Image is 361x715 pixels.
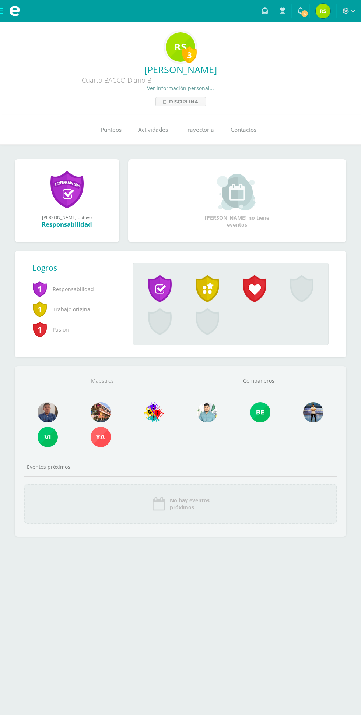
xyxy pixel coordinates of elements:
[24,372,180,390] a: Maestros
[22,220,112,229] div: Responsabilidad
[6,76,227,85] div: Cuarto BACCO Diario B
[250,402,270,422] img: c41d019b26e4da35ead46476b645875d.png
[38,402,58,422] img: 15ead7f1e71f207b867fb468c38fe54e.png
[101,126,122,134] span: Punteos
[91,402,111,422] img: e29994105dc3c498302d04bab28faecd.png
[217,174,257,210] img: event_small.png
[176,115,222,145] a: Trayectoria
[231,126,256,134] span: Contactos
[6,63,355,76] a: [PERSON_NAME]
[32,280,47,297] span: 1
[166,32,195,62] img: 9a8efc497500c3bfdfa32b88276ac566.png
[197,402,217,422] img: 0f63e8005e7200f083a8d258add6f512.png
[138,126,168,134] span: Actividades
[32,301,47,318] span: 1
[185,126,214,134] span: Trayectoria
[32,321,47,338] span: 1
[303,402,323,422] img: 62c276f9e5707e975a312ba56e3c64d5.png
[151,496,166,511] img: event_icon.png
[32,263,127,273] div: Logros
[38,427,58,447] img: 86ad762a06db99f3d783afd7c36c2468.png
[169,97,198,106] span: Disciplina
[301,10,309,18] span: 5
[32,279,121,299] span: Responsabilidad
[222,115,264,145] a: Contactos
[32,319,121,340] span: Pasión
[155,97,206,106] a: Disciplina
[144,402,164,422] img: c490b80d80e9edf85c435738230cd812.png
[130,115,176,145] a: Actividades
[180,372,337,390] a: Compañeros
[24,463,337,470] div: Eventos próximos
[91,427,111,447] img: f1de0090d169917daf4d0a2768869178.png
[170,497,210,511] span: No hay eventos próximos
[200,174,274,228] div: [PERSON_NAME] no tiene eventos
[182,46,197,63] div: 3
[147,85,214,92] a: Ver información personal...
[32,299,121,319] span: Trabajo original
[316,4,330,18] img: 40ba22f16ea8f5f1325d4f40f26342e8.png
[22,214,112,220] div: [PERSON_NAME] obtuvo
[92,115,130,145] a: Punteos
